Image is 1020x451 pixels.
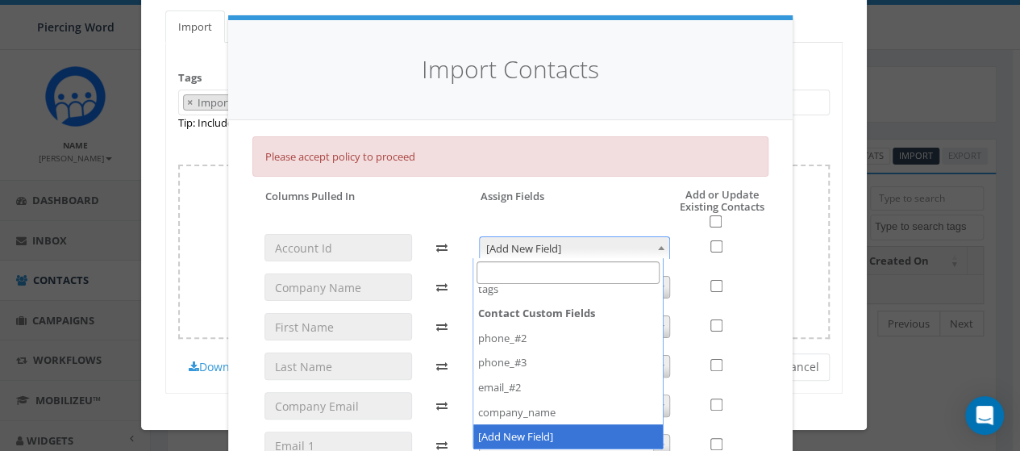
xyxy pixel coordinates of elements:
div: Open Intercom Messenger [965,396,1004,435]
li: [Add New Field] [473,424,663,449]
input: Select All [710,215,722,228]
li: phone_#2 [473,326,663,351]
li: Contact Custom Fields [473,301,663,424]
h5: Add or Update Existing Contacts [644,189,768,228]
input: Search [477,261,660,285]
li: phone_#3 [473,350,663,375]
h4: Import Contacts [252,52,768,87]
input: Company Email [264,392,412,420]
li: tags [473,277,663,302]
div: Please accept policy to proceed [252,136,768,177]
span: [Add New Field] [479,236,670,259]
input: Account Id [264,234,412,261]
li: company_name [473,400,663,425]
strong: Contact Custom Fields [473,301,663,326]
h5: Assign Fields [481,189,544,203]
h5: Columns Pulled In [265,189,355,203]
li: email_#2 [473,375,663,400]
input: Company Name [264,274,412,301]
input: First Name [264,313,412,340]
input: Last Name [264,353,412,380]
span: [Add New Field] [480,237,669,260]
